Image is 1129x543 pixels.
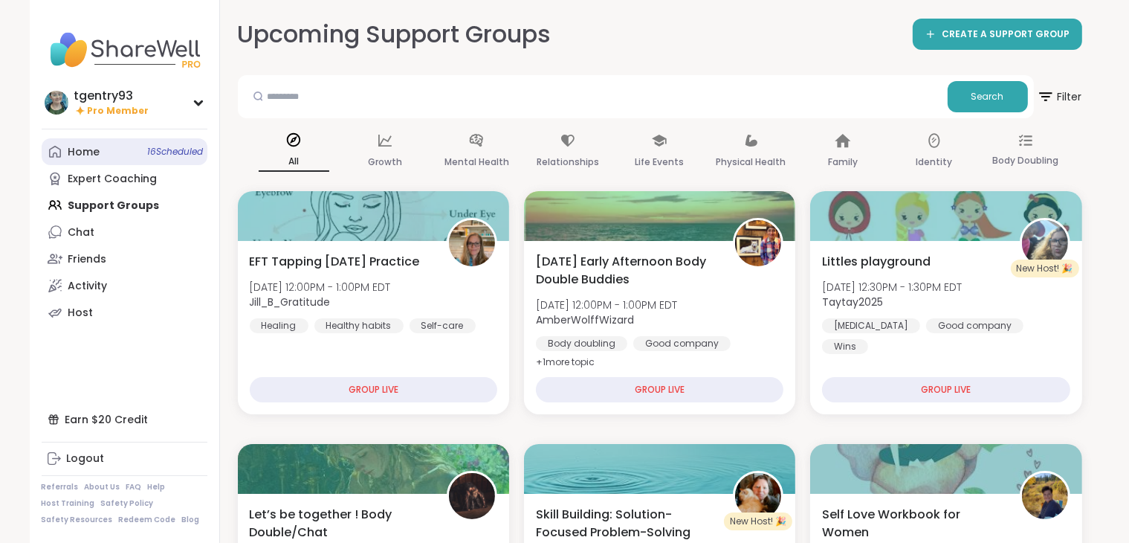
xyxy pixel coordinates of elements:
[42,446,207,472] a: Logout
[828,153,858,171] p: Family
[250,318,308,333] div: Healing
[1037,79,1082,115] span: Filter
[1022,220,1068,266] img: Taytay2025
[724,513,792,530] div: New Host! 🎉
[250,253,420,271] span: EFT Tapping [DATE] Practice
[942,28,1070,41] span: CREATE A SUPPORT GROUP
[635,153,684,171] p: Life Events
[42,299,207,326] a: Host
[68,225,95,240] div: Chat
[148,482,166,492] a: Help
[74,88,149,104] div: tgentry93
[716,153,786,171] p: Physical Health
[88,105,149,118] span: Pro Member
[1037,75,1082,118] button: Filter
[913,19,1082,50] a: CREATE A SUPPORT GROUP
[68,279,108,294] div: Activity
[68,252,107,267] div: Friends
[101,498,154,509] a: Safety Policy
[916,153,952,171] p: Identity
[449,473,495,519] img: lyssa
[410,318,476,333] div: Self-care
[42,219,207,245] a: Chat
[735,220,781,266] img: AmberWolffWizard
[633,336,731,351] div: Good company
[85,482,120,492] a: About Us
[822,506,1003,542] span: Self Love Workbook for Women
[536,298,677,312] span: [DATE] 12:00PM - 1:00PM EDT
[822,318,920,333] div: [MEDICAL_DATA]
[992,152,1058,170] p: Body Doubling
[948,81,1028,112] button: Search
[259,152,329,172] p: All
[822,253,931,271] span: Littles playground
[67,452,105,466] div: Logout
[822,339,868,354] div: Wins
[971,90,1004,103] span: Search
[1011,260,1079,277] div: New Host! 🎉
[536,253,716,289] span: [DATE] Early Afternoon Body Double Buddies
[42,515,113,525] a: Safety Resources
[368,153,402,171] p: Growth
[822,280,962,295] span: [DATE] 12:30PM - 1:30PM EDT
[42,406,207,433] div: Earn $20 Credit
[238,18,551,51] h2: Upcoming Support Groups
[42,245,207,272] a: Friends
[68,306,94,321] div: Host
[42,165,207,192] a: Expert Coaching
[250,377,497,402] div: GROUP LIVE
[250,506,430,542] span: Let’s be together ! Body Double/Chat
[444,153,509,171] p: Mental Health
[735,473,781,519] img: LuAnn
[1022,473,1068,519] img: CharityRoss
[536,377,783,402] div: GROUP LIVE
[537,153,599,171] p: Relationships
[536,312,634,327] b: AmberWolffWizard
[536,336,627,351] div: Body doubling
[42,498,95,509] a: Host Training
[119,515,176,525] a: Redeem Code
[42,272,207,299] a: Activity
[42,24,207,76] img: ShareWell Nav Logo
[42,482,79,492] a: Referrals
[536,506,716,542] span: Skill Building: Solution-Focused Problem-Solving
[42,138,207,165] a: Home16Scheduled
[68,145,100,160] div: Home
[148,146,204,158] span: 16 Scheduled
[182,515,200,525] a: Blog
[126,482,142,492] a: FAQ
[314,318,404,333] div: Healthy habits
[250,280,391,295] span: [DATE] 12:00PM - 1:00PM EDT
[45,91,68,115] img: tgentry93
[68,172,158,187] div: Expert Coaching
[926,318,1023,333] div: Good company
[250,295,331,309] b: Jill_B_Gratitude
[822,295,883,309] b: Taytay2025
[449,220,495,266] img: Jill_B_Gratitude
[822,377,1070,402] div: GROUP LIVE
